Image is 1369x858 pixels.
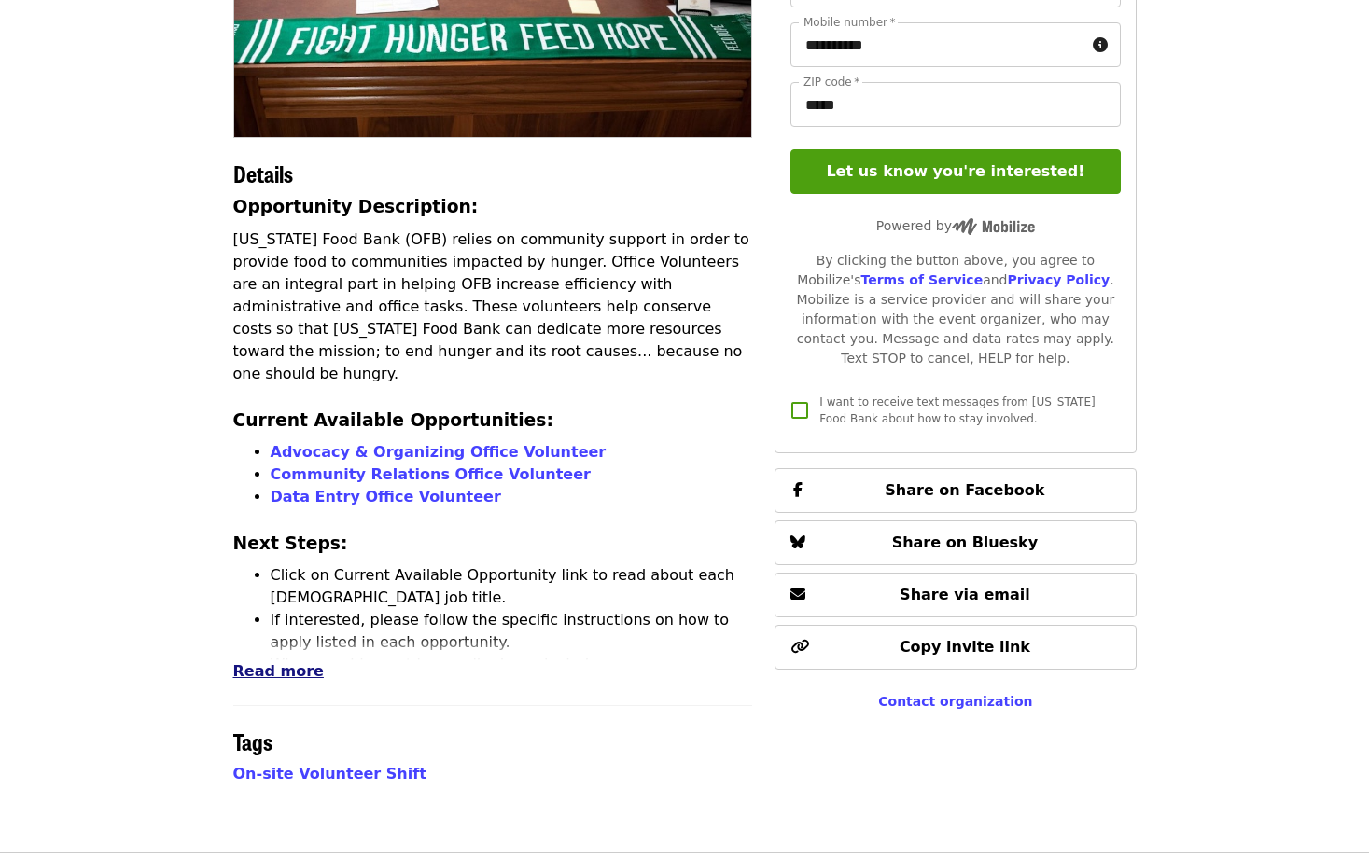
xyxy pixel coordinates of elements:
button: Share on Bluesky [775,520,1136,565]
label: Mobile number [803,17,895,28]
button: Share via email [775,573,1136,617]
p: [US_STATE] Food Bank (OFB) relies on community support in order to provide food to communities im... [233,228,753,385]
a: Contact organization [878,694,1032,709]
a: Community Relations Office Volunteer [271,465,591,483]
img: Powered by Mobilize [952,218,1035,235]
span: Powered by [876,218,1035,233]
span: I want to receive text messages from [US_STATE] Food Bank about how to stay involved. [819,395,1095,425]
a: Data Entry Office Volunteer [271,488,501,505]
a: Terms of Service [860,272,983,287]
span: Share via email [900,586,1030,603]
strong: Current Available Opportunities: [233,410,553,430]
span: Share on Bluesky [892,533,1039,551]
input: ZIP code [790,82,1120,127]
input: Mobile number [790,22,1084,67]
label: ZIP code [803,76,859,88]
span: Copy invite link [900,638,1030,656]
a: Privacy Policy [1007,272,1110,287]
li: If interested, please follow the specific instructions on how to apply listed in each opportunity. [271,609,753,654]
div: By clicking the button above, you agree to Mobilize's and . Mobilize is a service provider and wi... [790,251,1120,368]
span: Tags [233,725,272,757]
button: Copy invite link [775,625,1136,670]
strong: Opportunity Description: [233,197,479,216]
button: Share on Facebook [775,468,1136,513]
li: Click on Current Available Opportunity link to read about each [DEMOGRAPHIC_DATA] job title. [271,564,753,609]
span: Share on Facebook [885,481,1044,499]
a: Advocacy & Organizing Office Volunteer [271,443,607,461]
button: Read more [233,660,324,683]
span: Read more [233,662,324,680]
a: On-site Volunteer Shift [233,765,426,782]
span: Details [233,157,293,189]
i: circle-info icon [1093,36,1108,54]
button: Let us know you're interested! [790,149,1120,194]
li: When reaching out by email, please include [DEMOGRAPHIC_DATA] Job Title in the subject line. [271,654,753,699]
strong: Next Steps: [233,533,348,553]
